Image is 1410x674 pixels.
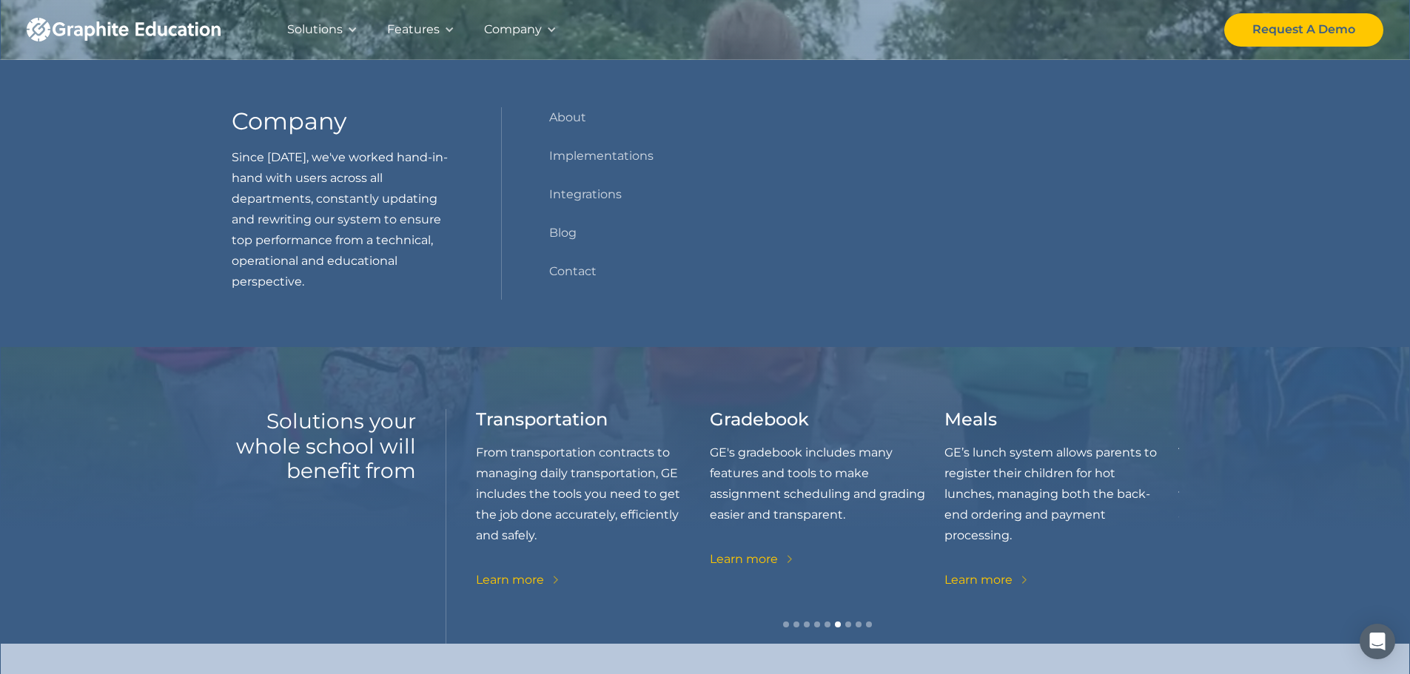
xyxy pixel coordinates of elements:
[549,107,586,128] a: About
[476,442,711,546] p: From transportation contracts to managing daily transportation, GE includes the tools you need to...
[710,409,944,590] div: 7 of 9
[476,570,562,590] a: Learn more
[1360,624,1395,659] div: Open Intercom Messenger
[549,184,622,205] a: Integrations
[387,19,440,40] div: Features
[484,19,542,40] div: Company
[710,549,778,570] div: Learn more
[845,621,851,627] div: Show slide 7 of 9
[825,621,830,627] div: Show slide 5 of 9
[287,19,343,40] div: Solutions
[476,570,544,590] div: Learn more
[232,107,346,135] h3: Company
[549,223,577,243] a: Blog
[814,621,820,627] div: Show slide 4 of 9
[783,621,789,627] div: Show slide 1 of 9
[549,146,654,166] a: Implementations
[944,570,1013,590] div: Learn more
[476,409,608,431] h3: Transportation
[856,621,862,627] div: Show slide 8 of 9
[710,409,809,431] h3: Gradebook
[476,409,711,590] div: 6 of 9
[835,621,841,627] div: Show slide 6 of 9
[866,621,872,627] div: Show slide 9 of 9
[232,147,454,292] p: Since [DATE], we've worked hand-in-hand with users across all departments, constantly updating an...
[804,621,810,627] div: Show slide 3 of 9
[944,442,1179,546] p: GE’s lunch system allows parents to register their children for hot lunches, managing both the ba...
[793,621,799,627] div: Show slide 2 of 9
[1224,13,1383,47] a: Request A Demo
[549,261,597,282] a: Contact
[232,409,416,484] h2: Solutions your whole school will benefit from
[944,409,997,431] h3: Meals
[1178,409,1297,431] h3: Parent Portal
[1252,19,1355,40] div: Request A Demo
[1178,549,1246,570] div: Learn more
[710,442,944,525] p: GE's gradebook includes many features and tools to make assignment scheduling and grading easier ...
[476,409,1179,644] div: carousel
[944,409,1179,590] div: 8 of 9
